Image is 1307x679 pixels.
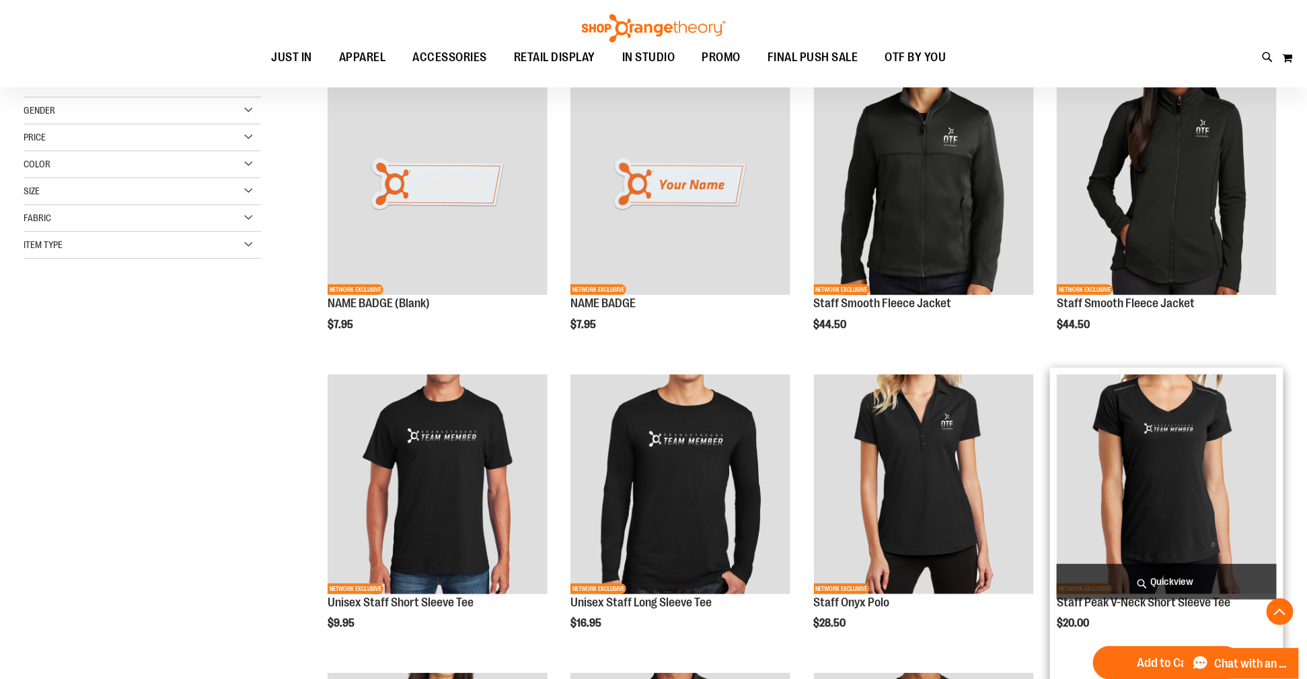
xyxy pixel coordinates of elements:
[328,75,548,295] img: NAME BADGE (Blank)
[570,617,603,629] span: $16.95
[570,75,790,297] a: Product image for NAME BADGENETWORK EXCLUSIVE
[814,296,952,310] a: Staff Smooth Fleece Jacket
[328,617,357,629] span: $9.95
[807,69,1041,365] div: product
[514,42,595,73] span: RETAIL DISPLAY
[814,75,1034,297] a: Product image for Smooth Fleece JacketNETWORK EXCLUSIVE
[1057,75,1277,297] a: Product image for Smooth Fleece JacketNETWORK EXCLUSIVE
[814,75,1034,295] img: Product image for Smooth Fleece Jacket
[580,14,728,42] img: Shop Orangetheory
[570,584,626,594] span: NETWORK EXCLUSIVE
[570,284,626,295] span: NETWORK EXCLUSIVE
[814,319,849,331] span: $44.50
[24,132,46,143] span: Price
[622,42,675,73] span: IN STUDIO
[328,75,548,297] a: NAME BADGE (Blank)NETWORK EXCLUSIVE
[321,69,554,365] div: product
[814,374,1034,594] img: Product image for Onyx Polo
[814,584,870,594] span: NETWORK EXCLUSIVE
[1050,69,1283,365] div: product
[1057,319,1092,331] span: $44.50
[328,374,548,594] img: Product image for Unisex Short Sleeve T-Shirt
[24,186,40,196] span: Size
[570,75,790,295] img: Product image for NAME BADGE
[1057,564,1277,600] a: Quickview
[24,105,55,116] span: Gender
[24,159,50,169] span: Color
[814,596,890,609] a: Staff Onyx Polo
[807,368,1041,664] div: product
[570,374,790,596] a: Product image for Unisex Long Sleeve T-ShirtNETWORK EXCLUSIVE
[1184,648,1300,679] button: Chat with an Expert
[328,596,474,609] a: Unisex Staff Short Sleeve Tee
[570,596,712,609] a: Unisex Staff Long Sleeve Tee
[1057,374,1277,596] a: Product image for Peak V-Neck Short Sleeve TeeNETWORK EXCLUSIVE
[1057,75,1277,295] img: Product image for Smooth Fleece Jacket
[339,42,386,73] span: APPAREL
[570,374,790,594] img: Product image for Unisex Long Sleeve T-Shirt
[1057,374,1277,594] img: Product image for Peak V-Neck Short Sleeve Tee
[328,284,383,295] span: NETWORK EXCLUSIVE
[24,212,51,223] span: Fabric
[814,284,870,295] span: NETWORK EXCLUSIVE
[1215,657,1291,670] span: Chat with an Expert
[321,368,554,664] div: product
[1057,284,1113,295] span: NETWORK EXCLUSIVE
[570,319,598,331] span: $7.95
[328,584,383,594] span: NETWORK EXCLUSIVE
[1057,596,1230,609] a: Staff Peak V-Neck Short Sleeve Tee
[328,319,355,331] span: $7.95
[768,42,858,73] span: FINAL PUSH SALE
[24,239,63,250] span: Item Type
[1057,296,1195,310] a: Staff Smooth Fleece Jacket
[272,42,313,73] span: JUST IN
[814,617,848,629] span: $28.50
[1267,598,1294,625] button: Back To Top
[564,368,797,664] div: product
[564,69,797,365] div: product
[702,42,741,73] span: PROMO
[328,374,548,596] a: Product image for Unisex Short Sleeve T-ShirtNETWORK EXCLUSIVE
[570,296,636,310] a: NAME BADGE
[885,42,946,73] span: OTF BY YOU
[413,42,488,73] span: ACCESSORIES
[814,374,1034,596] a: Product image for Onyx PoloNETWORK EXCLUSIVE
[328,296,430,310] a: NAME BADGE (Blank)
[1057,617,1091,629] span: $20.00
[1137,655,1197,670] span: Add to Cart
